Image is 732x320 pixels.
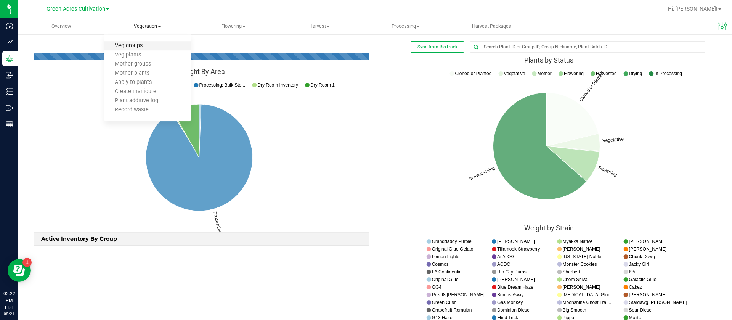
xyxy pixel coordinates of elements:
[432,269,463,274] text: LA Confidential
[629,307,653,312] text: Sour Diesel
[629,71,642,76] text: Drying
[449,18,535,34] a: Harvest Packages
[629,315,641,320] text: Mojito
[563,299,611,305] text: Moonshine Ghost Trai...
[277,23,362,30] span: Harvest
[39,233,119,244] span: Active Inventory by Group
[432,307,472,312] text: Grapefruit Romulan
[432,277,459,282] text: Original Glue
[563,284,600,289] text: [PERSON_NAME]
[381,56,717,64] div: Plants by Status
[257,82,298,88] text: Dry Room Inventory
[629,277,657,282] text: Galactic Glue
[363,23,448,30] span: Processing
[432,254,459,259] text: Lemon Lights
[104,98,169,104] span: Plant additive log
[432,246,474,251] text: Original Glue Gelato
[629,292,667,297] text: [PERSON_NAME]
[104,18,191,34] a: Vegetation Veg groups Veg plants Mother groups Mother plants Apply to plants Create manicure Plan...
[276,18,363,34] a: Harvest
[668,6,718,12] span: Hi, [PERSON_NAME]!
[432,315,453,320] text: G13 Haze
[504,71,525,76] text: Vegetative
[6,88,13,95] inline-svg: Inventory
[8,259,30,282] iframe: Resource center
[654,71,682,76] text: In Processing
[104,52,151,58] span: Veg plants
[497,277,535,282] text: [PERSON_NAME]
[22,258,32,267] iframe: Resource center unread badge
[497,299,523,305] text: Gas Monkey
[104,107,159,113] span: Record waste
[563,261,597,267] text: Monster Cookies
[191,18,277,34] a: Flowering
[563,292,611,297] text: [MEDICAL_DATA] Glue
[455,71,491,76] text: Cloned or Planted
[629,261,649,267] text: Jacky Girl
[497,269,527,274] text: Rip City Purps
[497,261,510,267] text: ACDC
[563,315,575,320] text: Pippa
[497,246,540,251] text: Tillamook Strawberry
[6,22,13,30] inline-svg: Dashboard
[497,292,523,297] text: Bombs Away
[564,71,584,76] text: Flowering
[538,71,552,76] text: Mother
[6,55,13,63] inline-svg: Grow
[432,299,457,305] text: Green Cush
[47,6,105,12] span: Green Acres Cultivation
[199,82,246,88] text: Processing: Bulk Sto...
[310,82,335,88] text: Dry Room 1
[41,23,81,30] span: Overview
[417,44,457,50] span: Sync from BioTrack
[497,315,518,320] text: Mind Trick
[191,23,276,30] span: Flowering
[6,39,13,46] inline-svg: Analytics
[596,71,617,76] text: Harvested
[563,307,586,312] text: Big Smooth
[629,238,667,244] text: [PERSON_NAME]
[104,43,153,49] span: Veg groups
[563,269,581,274] text: Sherbert
[497,284,533,289] text: Blue Dream Haze
[563,238,593,244] text: Myakka Native
[104,23,191,30] span: Vegetation
[432,284,442,289] text: GG4
[6,71,13,79] inline-svg: Inbound
[629,254,655,259] text: Chunk Dawg
[629,284,642,289] text: Cakez
[497,307,530,312] text: Dominion Diesel
[104,79,162,86] span: Apply to plants
[432,292,485,297] text: Pre-98 [PERSON_NAME]
[563,246,600,251] text: [PERSON_NAME]
[6,121,13,128] inline-svg: Reports
[432,261,449,267] text: Cosmos
[497,238,535,244] text: [PERSON_NAME]
[18,18,104,34] a: Overview
[629,269,636,274] text: I95
[629,246,667,251] text: [PERSON_NAME]
[104,61,161,68] span: Mother groups
[629,299,687,305] text: Stardawg [PERSON_NAME]
[104,88,167,95] span: Create manicure
[563,277,588,282] text: Chem Shiva
[381,224,717,232] div: Weight by Strain
[497,254,515,259] text: Art's OG
[432,238,472,244] text: Granddaddy Purple
[363,18,449,34] a: Processing
[104,70,160,77] span: Mother plants
[563,254,602,259] text: [US_STATE] Noble
[34,68,369,76] div: Weight By Area
[6,104,13,112] inline-svg: Outbound
[411,41,464,53] button: Sync from BioTrack
[3,311,15,317] p: 08/21
[462,23,522,30] span: Harvest Packages
[470,42,705,52] input: Search Plant ID or Group ID, Group Nickname, Plant Batch ID...
[3,290,15,311] p: 02:22 PM EDT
